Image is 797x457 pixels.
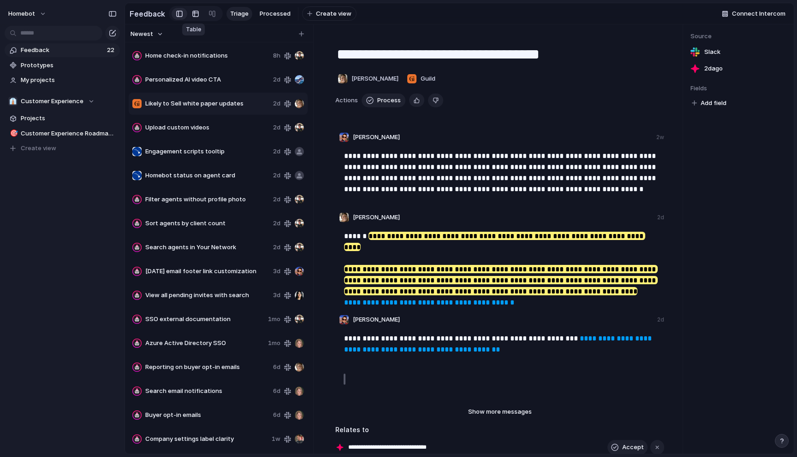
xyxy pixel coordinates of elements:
[353,213,400,222] span: [PERSON_NAME]
[131,29,153,39] span: Newest
[404,71,438,86] button: Guild
[145,387,269,396] span: Search email notifications
[273,410,280,420] span: 6d
[4,6,51,21] button: Homebot
[226,7,252,21] a: Triage
[701,99,726,108] span: Add field
[718,7,789,21] button: Connect Intercom
[8,9,35,18] span: Homebot
[704,47,720,57] span: Slack
[353,315,400,324] span: [PERSON_NAME]
[10,128,16,139] div: 🎯
[5,127,120,141] a: 🎯Customer Experience Roadmap Planning
[129,28,165,40] button: Newest
[145,339,264,348] span: Azure Active Directory SSO
[8,129,18,138] button: 🎯
[5,94,120,108] button: 👔Customer Experience
[145,75,269,84] span: Personalized AI video CTA
[5,111,120,125] a: Projects
[268,339,280,348] span: 1mo
[273,387,280,396] span: 6d
[468,407,532,416] span: Show more messages
[21,114,117,123] span: Projects
[5,43,120,57] a: Feedback22
[732,9,785,18] span: Connect Intercom
[362,94,405,107] button: Process
[145,434,268,444] span: Company settings label clarity
[145,147,269,156] span: Engagement scripts tooltip
[351,74,398,83] span: [PERSON_NAME]
[690,32,786,41] span: Source
[256,7,294,21] a: Processed
[145,363,269,372] span: Reporting on buyer opt-in emails
[21,61,117,70] span: Prototypes
[272,434,280,444] span: 1w
[273,51,280,60] span: 8h
[273,171,280,180] span: 2d
[273,195,280,204] span: 2d
[145,195,269,204] span: Filter agents without profile photo
[5,59,120,72] a: Prototypes
[316,9,351,18] span: Create view
[21,97,83,106] span: Customer Experience
[145,267,269,276] span: [DATE] email footer link customization
[268,315,280,324] span: 1mo
[182,23,205,35] div: Table
[657,316,664,324] div: 2d
[657,213,664,222] div: 2d
[656,133,664,141] div: 2w
[273,75,280,84] span: 2d
[145,171,269,180] span: Homebot status on agent card
[21,46,104,55] span: Feedback
[5,73,120,87] a: My projects
[145,410,269,420] span: Buyer opt-in emails
[8,97,18,106] div: 👔
[273,267,280,276] span: 3d
[130,8,165,19] h2: Feedback
[21,144,56,153] span: Create view
[273,147,280,156] span: 2d
[421,74,435,83] span: Guild
[145,99,269,108] span: Likely to Sell white paper updates
[21,129,117,138] span: Customer Experience Roadmap Planning
[273,363,280,372] span: 6d
[273,219,280,228] span: 2d
[335,425,664,434] h3: Relates to
[21,76,117,85] span: My projects
[145,123,269,132] span: Upload custom videos
[690,97,728,109] button: Add field
[273,243,280,252] span: 2d
[145,315,264,324] span: SSO external documentation
[690,46,786,59] a: Slack
[273,123,280,132] span: 2d
[260,9,291,18] span: Processed
[145,51,269,60] span: Home check-in notifications
[353,133,400,142] span: [PERSON_NAME]
[273,291,280,300] span: 3d
[428,94,443,107] button: Delete
[145,291,269,300] span: View all pending invites with search
[335,71,401,86] button: [PERSON_NAME]
[690,84,786,93] span: Fields
[445,406,555,418] button: Show more messages
[377,96,401,105] span: Process
[704,64,723,73] span: 2d ago
[273,99,280,108] span: 2d
[230,9,249,18] span: Triage
[622,443,644,452] span: Accept
[145,219,269,228] span: Sort agents by client count
[145,243,269,252] span: Search agents in Your Network
[107,46,116,55] span: 22
[302,6,357,21] button: Create view
[607,440,648,455] button: Accept
[5,141,120,155] button: Create view
[335,96,358,105] span: Actions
